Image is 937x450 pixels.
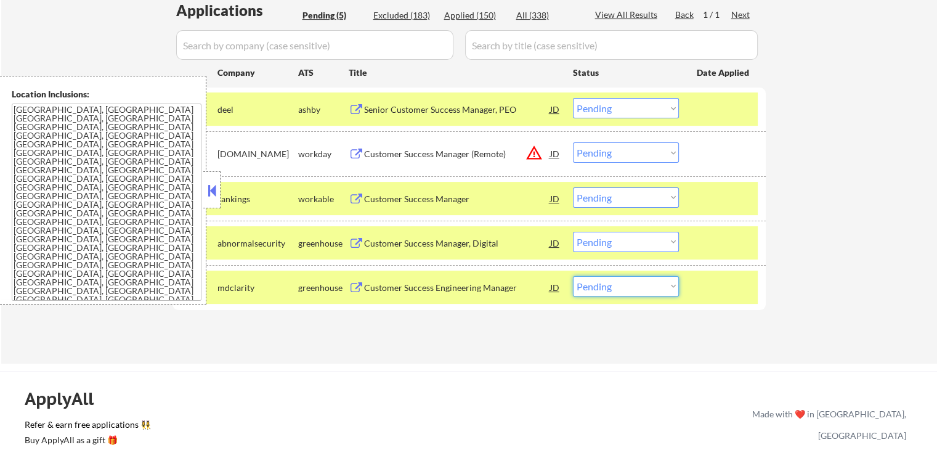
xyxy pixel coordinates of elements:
[703,9,731,21] div: 1 / 1
[298,193,349,205] div: workable
[349,67,561,79] div: Title
[595,9,661,21] div: View All Results
[364,193,550,205] div: Customer Success Manager
[525,144,543,162] button: warning_amber
[302,9,364,22] div: Pending (5)
[364,148,550,160] div: Customer Success Manager (Remote)
[176,30,453,60] input: Search by company (case sensitive)
[549,276,561,298] div: JD
[364,282,550,294] div: Customer Success Engineering Manager
[298,282,349,294] div: greenhouse
[298,104,349,116] div: ashby
[516,9,578,22] div: All (338)
[549,232,561,254] div: JD
[217,237,298,250] div: abnormalsecurity
[444,9,506,22] div: Applied (150)
[731,9,751,21] div: Next
[675,9,695,21] div: Back
[549,187,561,210] div: JD
[217,282,298,294] div: mdclarity
[298,237,349,250] div: greenhouse
[176,3,298,18] div: Applications
[298,67,349,79] div: ATS
[549,98,561,120] div: JD
[25,436,148,444] div: Buy ApplyAll as a gift 🎁
[373,9,435,22] div: Excluded (183)
[697,67,751,79] div: Date Applied
[25,433,148,449] a: Buy ApplyAll as a gift 🎁
[465,30,758,60] input: Search by title (case sensitive)
[747,403,906,446] div: Made with ❤️ in [GEOGRAPHIC_DATA], [GEOGRAPHIC_DATA]
[573,61,679,83] div: Status
[25,420,495,433] a: Refer & earn free applications 👯‍♀️
[217,67,298,79] div: Company
[364,237,550,250] div: Customer Success Manager, Digital
[364,104,550,116] div: Senior Customer Success Manager, PEO
[549,142,561,165] div: JD
[12,88,201,100] div: Location Inclusions:
[217,104,298,116] div: deel
[217,148,298,160] div: [DOMAIN_NAME]
[217,193,298,205] div: rankings
[25,388,108,409] div: ApplyAll
[298,148,349,160] div: workday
